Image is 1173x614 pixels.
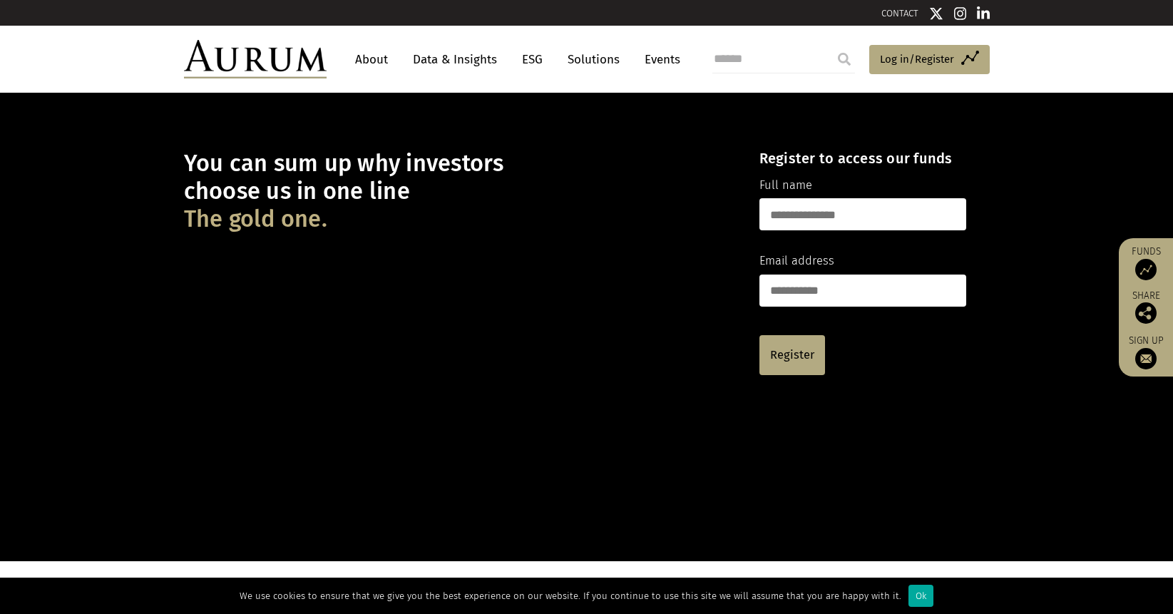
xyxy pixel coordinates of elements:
[977,6,990,21] img: Linkedin icon
[184,40,327,78] img: Aurum
[184,205,327,233] span: The gold one.
[1126,334,1166,369] a: Sign up
[1135,348,1157,369] img: Sign up to our newsletter
[1135,302,1157,324] img: Share this post
[1126,245,1166,280] a: Funds
[881,8,918,19] a: CONTACT
[406,46,504,73] a: Data & Insights
[759,150,966,167] h4: Register to access our funds
[184,150,734,233] h1: You can sum up why investors choose us in one line
[637,46,680,73] a: Events
[869,45,990,75] a: Log in/Register
[908,585,933,607] div: Ok
[954,6,967,21] img: Instagram icon
[560,46,627,73] a: Solutions
[1135,259,1157,280] img: Access Funds
[759,335,825,375] a: Register
[830,45,859,73] input: Submit
[759,176,812,195] label: Full name
[515,46,550,73] a: ESG
[880,51,954,68] span: Log in/Register
[759,252,834,270] label: Email address
[929,6,943,21] img: Twitter icon
[1126,291,1166,324] div: Share
[348,46,395,73] a: About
